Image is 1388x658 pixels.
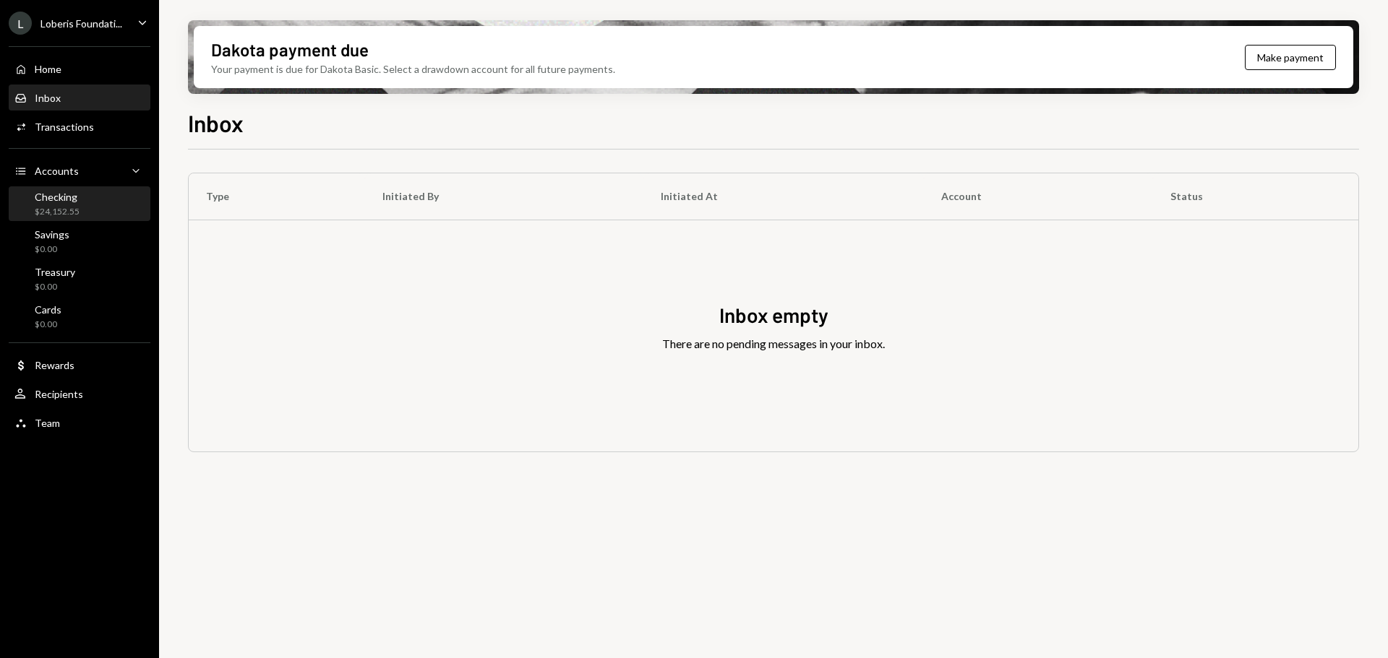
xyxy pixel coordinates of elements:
[211,38,369,61] div: Dakota payment due
[35,417,60,429] div: Team
[35,388,83,400] div: Recipients
[9,352,150,378] a: Rewards
[188,108,244,137] h1: Inbox
[35,266,75,278] div: Treasury
[35,121,94,133] div: Transactions
[9,157,150,183] a: Accounts
[924,173,1153,220] th: Account
[719,301,828,329] div: Inbox empty
[35,228,69,241] div: Savings
[643,173,924,220] th: Initiated At
[40,17,122,30] div: Loberis Foundati...
[9,85,150,111] a: Inbox
[35,359,74,371] div: Rewards
[365,173,643,220] th: Initiated By
[9,186,150,221] a: Checking$24,152.55
[35,63,61,75] div: Home
[35,206,80,218] div: $24,152.55
[35,92,61,104] div: Inbox
[35,191,80,203] div: Checking
[9,12,32,35] div: L
[662,335,885,352] div: There are no pending messages in your inbox.
[1245,45,1336,70] button: Make payment
[9,113,150,139] a: Transactions
[9,56,150,82] a: Home
[35,165,79,177] div: Accounts
[1153,173,1358,220] th: Status
[9,224,150,259] a: Savings$0.00
[35,281,75,293] div: $0.00
[9,410,150,436] a: Team
[189,173,365,220] th: Type
[35,303,61,316] div: Cards
[211,61,615,77] div: Your payment is due for Dakota Basic. Select a drawdown account for all future payments.
[35,319,61,331] div: $0.00
[9,261,150,296] a: Treasury$0.00
[35,243,69,256] div: $0.00
[9,299,150,334] a: Cards$0.00
[9,381,150,407] a: Recipients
